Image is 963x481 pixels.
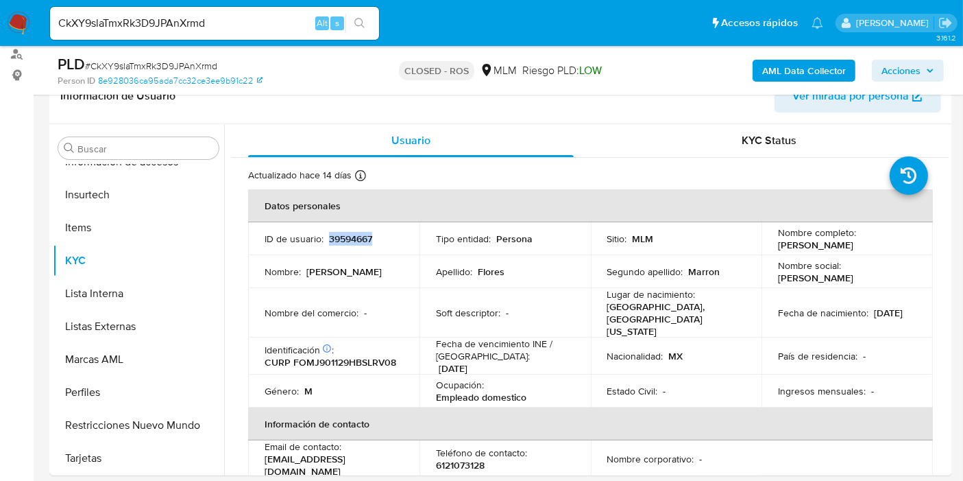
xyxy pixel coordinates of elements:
[778,307,868,319] p: Fecha de nacimiento :
[248,408,933,441] th: Información de contacto
[753,60,855,82] button: AML Data Collector
[607,288,696,301] p: Lugar de nacimiento :
[871,385,874,397] p: -
[480,63,517,78] div: MLM
[936,32,956,43] span: 3.161.2
[329,233,372,245] p: 39594667
[53,409,224,442] button: Restricciones Nuevo Mundo
[633,233,654,245] p: MLM
[856,16,934,30] p: carlos.obholz@mercadolibre.com
[306,266,382,278] p: [PERSON_NAME]
[265,441,341,453] p: Email de contacto :
[265,344,334,356] p: Identificación :
[335,16,339,30] span: s
[607,266,683,278] p: Segundo apellido :
[872,60,944,82] button: Acciones
[778,239,853,251] p: [PERSON_NAME]
[64,143,75,154] button: Buscar
[522,63,602,78] span: Riesgo PLD:
[496,233,533,245] p: Persona
[778,350,857,362] p: País de residencia :
[778,385,866,397] p: Ingresos mensuales :
[938,16,953,30] a: Salir
[53,376,224,409] button: Perfiles
[663,385,666,397] p: -
[874,307,903,319] p: [DATE]
[775,80,941,113] button: Ver mirada por persona
[53,343,224,376] button: Marcas AML
[265,307,358,319] p: Nombre del comercio :
[53,310,224,343] button: Listas Externas
[436,447,527,459] p: Teléfono de contacto :
[436,338,574,362] p: Fecha de vencimiento INE / [GEOGRAPHIC_DATA] :
[265,266,301,278] p: Nombre :
[478,266,504,278] p: Flores
[669,350,683,362] p: MX
[689,266,720,278] p: Marron
[778,259,841,272] p: Nombre social :
[700,453,703,465] p: -
[607,350,663,362] p: Nacionalidad :
[53,244,224,277] button: KYC
[248,189,933,222] th: Datos personales
[58,75,95,87] b: Person ID
[265,233,324,245] p: ID de usuario :
[53,442,224,475] button: Tarjetas
[248,169,352,182] p: Actualizado hace 14 días
[304,385,313,397] p: M
[53,211,224,244] button: Items
[345,14,374,33] button: search-icon
[391,132,430,148] span: Usuario
[607,453,694,465] p: Nombre corporativo :
[506,307,509,319] p: -
[881,60,921,82] span: Acciones
[53,277,224,310] button: Lista Interna
[436,459,485,471] p: 6121073128
[265,453,398,478] p: [EMAIL_ADDRESS][DOMAIN_NAME]
[436,379,484,391] p: Ocupación :
[579,62,602,78] span: LOW
[436,233,491,245] p: Tipo entidad :
[436,307,500,319] p: Soft descriptor :
[742,132,797,148] span: KYC Status
[77,143,213,155] input: Buscar
[50,14,379,32] input: Buscar usuario o caso...
[436,266,472,278] p: Apellido :
[778,226,856,239] p: Nombre completo :
[607,301,740,338] p: [GEOGRAPHIC_DATA], [GEOGRAPHIC_DATA][US_STATE]
[439,362,467,375] p: [DATE]
[85,59,217,73] span: # CkXY9slaTmxRk3D9JPAnXrmd
[607,385,658,397] p: Estado Civil :
[812,17,823,29] a: Notificaciones
[53,178,224,211] button: Insurtech
[60,89,175,103] h1: Información de Usuario
[721,16,798,30] span: Accesos rápidos
[265,356,396,368] p: CURP FOMJ901129HBSLRV08
[265,385,299,397] p: Género :
[607,233,627,245] p: Sitio :
[399,61,474,80] p: CLOSED - ROS
[58,53,85,75] b: PLD
[762,60,846,82] b: AML Data Collector
[863,350,866,362] p: -
[98,75,263,87] a: 8e928036ca95ada7cc32ce3ee9b91c22
[317,16,328,30] span: Alt
[436,391,526,403] p: Empleado domestico
[364,307,367,319] p: -
[792,80,909,113] span: Ver mirada por persona
[778,272,853,284] p: [PERSON_NAME]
